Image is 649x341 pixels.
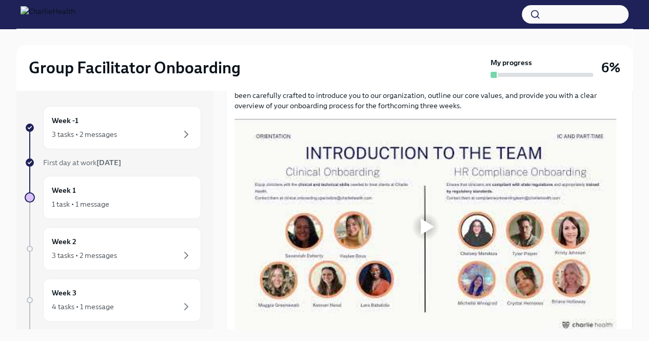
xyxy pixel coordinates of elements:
h2: Group Facilitator Onboarding [29,57,241,78]
a: Week 34 tasks • 1 message [25,278,201,322]
h3: 6% [601,58,620,77]
h6: Week 2 [52,236,76,247]
div: 3 tasks • 2 messages [52,250,117,260]
div: 3 tasks • 2 messages [52,129,117,139]
a: Week 11 task • 1 message [25,176,201,219]
a: Week 23 tasks • 2 messages [25,227,201,270]
h6: Week 1 [52,185,76,196]
a: Week -13 tasks • 2 messages [25,106,201,149]
h6: Week -1 [52,115,78,126]
strong: My progress [490,57,532,68]
a: First day at work[DATE] [25,157,201,168]
img: CharlieHealth [21,6,75,23]
strong: [DATE] [96,158,121,167]
p: We are delighted to have you with us. As an initial step, we kindly ask you to watch our orientat... [234,80,624,111]
div: 1 task • 1 message [52,199,109,209]
div: 4 tasks • 1 message [52,302,114,312]
span: First day at work [43,158,121,167]
h6: Week 3 [52,287,76,298]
